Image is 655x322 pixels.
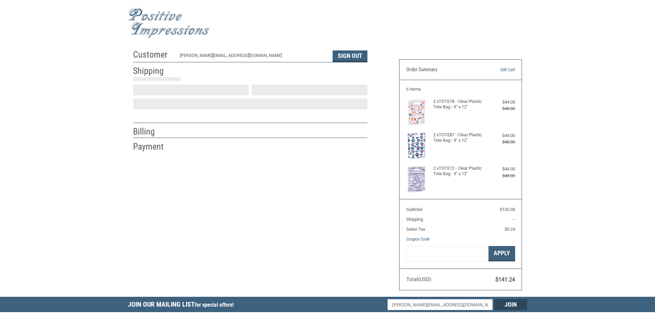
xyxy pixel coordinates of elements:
[488,166,515,172] div: $44.00
[505,227,515,232] span: $9.24
[494,299,527,310] input: Join
[406,276,431,282] span: Total (USD)
[406,246,489,261] input: Gift Certificate or Coupon Code
[500,207,515,212] span: $132.00
[488,139,515,145] div: $48.00
[406,207,422,212] span: Subtotal
[489,246,515,261] button: Apply
[433,166,486,177] h4: 2 x TOTE12 - Clear Plastic Tote Bag - 9" x 12"
[406,217,423,222] span: Shipping
[133,126,173,137] h2: Billing
[180,52,326,62] div: [PERSON_NAME][EMAIL_ADDRESS][DOMAIN_NAME]
[480,66,515,73] a: Edit Cart
[406,66,480,73] h3: Order Summary
[406,236,430,242] a: Coupon Code
[488,99,515,106] div: $44.00
[488,105,515,112] div: $48.00
[133,49,173,60] h2: Customer
[433,132,486,143] h4: 2 x TOTE87 - Clear Plastic Tote Bag - 9" x 12"
[495,276,515,283] span: $141.24
[195,302,234,308] span: for special offers!
[488,172,515,179] div: $48.00
[406,87,515,92] h3: 6 Items
[406,227,425,232] span: Sales Tax
[128,8,210,38] img: Positive Impressions
[433,99,486,110] h4: 2 x TOTE78 - Clear Plastic Tote Bag - 9" x 12"
[333,50,367,62] button: Sign Out
[133,141,173,152] h2: Payment
[133,65,173,77] h2: Shipping
[388,299,493,310] input: Email
[488,132,515,139] div: $44.00
[512,217,515,222] span: --
[128,297,237,314] h5: Join Our Mailing List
